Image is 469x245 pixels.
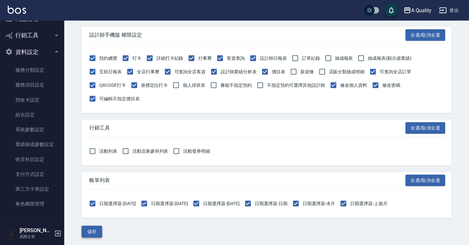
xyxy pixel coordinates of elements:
[183,82,205,89] span: 個人排班表
[220,82,252,89] span: 審核不指定預約
[99,95,140,102] span: 可編輯不指定價目表
[3,152,62,167] a: 收支科目設定
[405,175,445,186] button: 全選/取消全選
[380,68,411,75] span: 可查詢全店訂單
[3,44,62,60] button: 資料設定
[227,55,245,62] span: 客資查詢
[99,200,136,207] span: 日期選擇器-[DATE]
[99,55,117,62] span: 預約總覽
[368,55,411,62] span: 抽成報表(顯示虛業績)
[89,32,142,38] span: 設計師手機版 權限設定
[99,148,117,155] span: 活動列表
[437,5,461,16] button: 登出
[3,167,62,182] a: 支付方式設定
[303,200,335,207] span: 日期選擇器-本月
[3,107,62,122] a: 組合設定
[3,137,62,152] a: 業績抽成參數設定
[198,55,212,62] span: 行事曆
[302,55,320,62] span: 訂單紀錄
[89,177,110,184] span: 帳單列表
[203,200,240,207] span: 日期選擇器-[DATE]
[405,29,445,41] button: 全選/取消全選
[267,82,325,89] span: 不指定預約可選擇其他設計師
[405,122,445,134] button: 全選/取消全選
[8,6,26,14] img: Logo
[3,77,62,92] a: 服務項目設定
[350,200,387,207] span: 日期選擇器-上個月
[221,68,257,75] span: 設計師業績分析表
[137,68,159,75] span: 全店行事曆
[5,227,18,240] img: Person
[174,68,206,75] span: 可查詢全店客資
[255,200,288,207] span: 日期選擇器-日期
[260,55,287,62] span: 設計師日報表
[300,68,314,75] span: 薪資條
[3,93,62,107] a: 預收卡設定
[156,55,183,62] span: 詳細打卡紀錄
[272,68,285,75] span: 價目表
[132,148,168,155] span: 活動店家參與列表
[3,196,62,211] a: 角色權限管理
[132,55,141,62] span: 打卡
[411,6,432,14] div: A Quality
[20,227,52,234] h5: [PERSON_NAME]
[3,63,62,77] a: 服務分類設定
[99,68,122,75] span: 互助日報表
[3,182,62,196] a: 第三方卡券設定
[329,68,365,75] span: 店販分類抽成明細
[82,226,102,238] button: 儲存
[385,4,398,17] button: save
[335,55,353,62] span: 抽成報表
[141,82,168,89] span: 座標定位打卡
[3,122,62,137] a: 系統參數設定
[382,82,400,89] span: 修改密碼
[401,4,434,17] button: A Quality
[20,234,52,240] p: 高階主管
[89,125,110,131] span: 行銷工具
[151,200,188,207] span: 日期選擇器-[DATE]
[340,82,367,89] span: 修改個人資料
[99,82,126,89] span: QRCODE打卡
[183,148,210,155] span: 活動發券明細
[3,27,62,44] button: 行銷工具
